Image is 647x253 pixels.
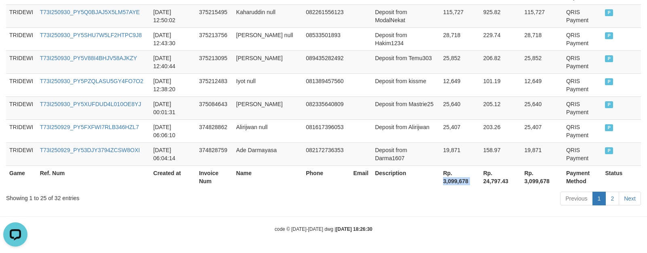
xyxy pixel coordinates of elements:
[602,165,641,188] th: Status
[521,27,563,50] td: 28,718
[303,50,350,73] td: 089435282492
[605,192,619,205] a: 2
[372,119,440,142] td: Deposit from Alirijwan
[563,142,602,165] td: QRIS Payment
[563,165,602,188] th: Payment Method
[150,50,196,73] td: [DATE] 12:40:44
[605,147,613,154] span: PAID
[605,32,613,39] span: PAID
[196,142,233,165] td: 374828759
[440,27,480,50] td: 28,718
[480,4,521,27] td: 925.82
[150,27,196,50] td: [DATE] 12:43:30
[303,4,350,27] td: 082261556123
[196,27,233,50] td: 375213756
[40,101,141,107] a: T73I250930_PY5XUFDUD4L010OE8YJ
[6,191,263,202] div: Showing 1 to 25 of 32 entries
[40,124,139,130] a: T73I250929_PY5FXFWI7RLB346HZL7
[303,119,350,142] td: 081617396053
[563,4,602,27] td: QRIS Payment
[196,96,233,119] td: 375084643
[372,165,440,188] th: Description
[521,165,563,188] th: Rp. 3,099,678
[440,4,480,27] td: 115,727
[605,101,613,108] span: PAID
[150,96,196,119] td: [DATE] 00:01:31
[521,4,563,27] td: 115,727
[563,50,602,73] td: QRIS Payment
[196,4,233,27] td: 375215495
[196,73,233,96] td: 375212483
[196,165,233,188] th: Invoice Num
[440,142,480,165] td: 19,871
[150,4,196,27] td: [DATE] 12:50:02
[521,119,563,142] td: 25,407
[372,73,440,96] td: Deposit from kissme
[440,165,480,188] th: Rp. 3,099,678
[150,119,196,142] td: [DATE] 06:06:10
[303,165,350,188] th: Phone
[480,165,521,188] th: Rp. 24,797.43
[37,165,150,188] th: Ref. Num
[563,96,602,119] td: QRIS Payment
[40,32,142,38] a: T73I250930_PY5SHU7W5LF2HTPC9J8
[6,27,37,50] td: TRIDEWI
[6,73,37,96] td: TRIDEWI
[563,73,602,96] td: QRIS Payment
[233,73,303,96] td: Iyot null
[592,192,606,205] a: 1
[372,4,440,27] td: Deposit from ModalNekat
[372,142,440,165] td: Deposit from Darma1607
[350,165,372,188] th: Email
[480,73,521,96] td: 101.19
[303,27,350,50] td: 08533501893
[40,55,137,61] a: T73I250930_PY5V88I4BHJV58AJKZY
[521,73,563,96] td: 12,649
[372,96,440,119] td: Deposit from Mastrie25
[303,142,350,165] td: 082172736353
[233,50,303,73] td: [PERSON_NAME]
[372,27,440,50] td: Deposit from Hakim1234
[605,124,613,131] span: PAID
[480,142,521,165] td: 158.97
[40,147,140,153] a: T73I250929_PY53DJY3794ZCSW8OXI
[150,73,196,96] td: [DATE] 12:38:20
[233,4,303,27] td: Kaharuddin null
[275,226,373,232] small: code © [DATE]-[DATE] dwg |
[6,96,37,119] td: TRIDEWI
[6,4,37,27] td: TRIDEWI
[440,73,480,96] td: 12,649
[233,165,303,188] th: Name
[521,142,563,165] td: 19,871
[563,119,602,142] td: QRIS Payment
[233,142,303,165] td: Ade Darmayasa
[196,50,233,73] td: 375213095
[605,9,613,16] span: PAID
[521,50,563,73] td: 25,852
[6,50,37,73] td: TRIDEWI
[196,119,233,142] td: 374828862
[605,78,613,85] span: PAID
[40,78,143,84] a: T73I250930_PY5PZQLASU5GY4FO7O2
[40,9,140,15] a: T73I250930_PY5Q0BJAJ5X5LM57AYE
[440,119,480,142] td: 25,407
[521,96,563,119] td: 25,640
[560,192,592,205] a: Previous
[480,27,521,50] td: 229.74
[605,55,613,62] span: PAID
[619,192,641,205] a: Next
[6,165,37,188] th: Game
[150,142,196,165] td: [DATE] 06:04:14
[150,165,196,188] th: Created at
[3,3,27,27] button: Open LiveChat chat widget
[233,119,303,142] td: Alirijwan null
[336,226,372,232] strong: [DATE] 18:26:30
[440,50,480,73] td: 25,852
[6,142,37,165] td: TRIDEWI
[303,73,350,96] td: 081389457560
[480,50,521,73] td: 206.82
[233,27,303,50] td: [PERSON_NAME] null
[372,50,440,73] td: Deposit from Temu303
[563,27,602,50] td: QRIS Payment
[233,96,303,119] td: [PERSON_NAME]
